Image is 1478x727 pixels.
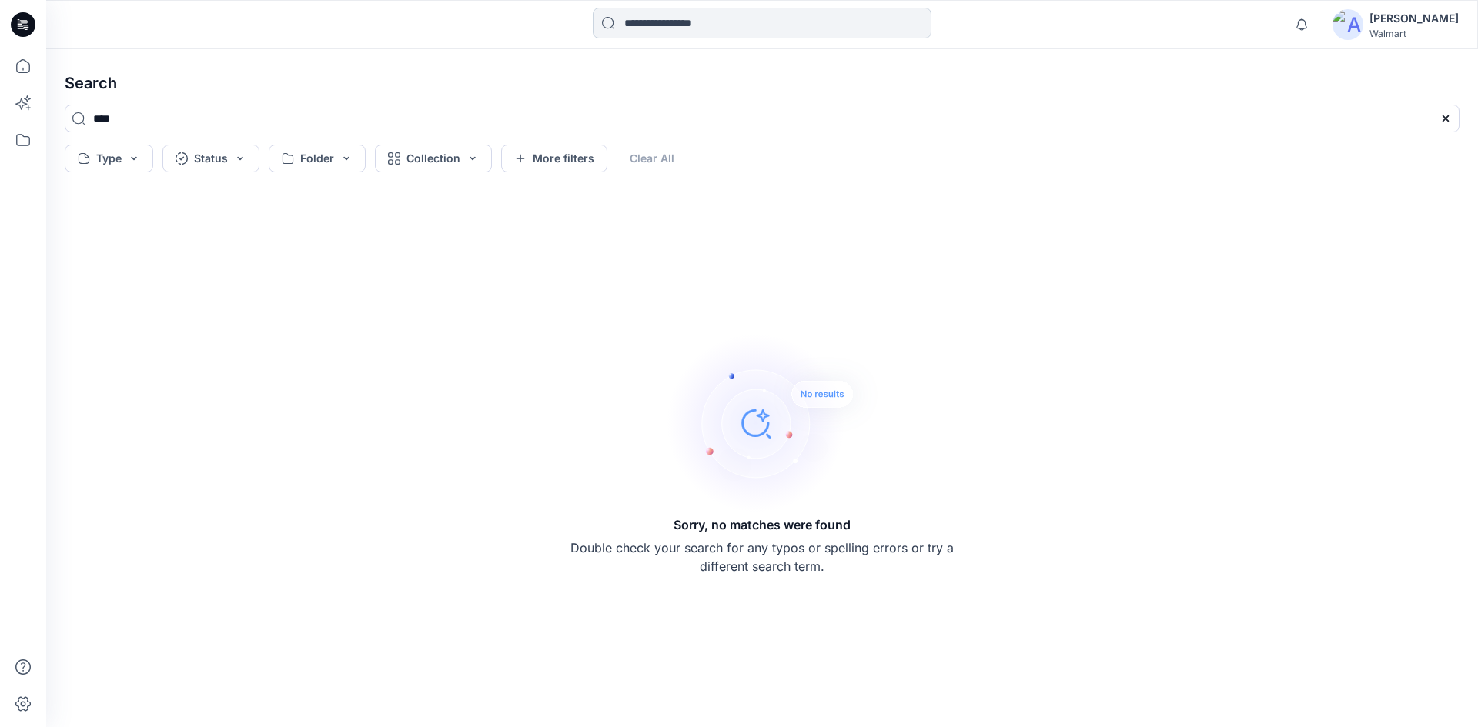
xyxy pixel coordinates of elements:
[375,145,492,172] button: Collection
[269,145,366,172] button: Folder
[667,331,882,515] img: Sorry, no matches were found
[1369,9,1459,28] div: [PERSON_NAME]
[570,539,955,575] p: Double check your search for any typos or spelling errors or try a different search term.
[1369,28,1459,39] div: Walmart
[501,145,607,172] button: More filters
[65,145,153,172] button: Type
[52,62,1472,105] h4: Search
[674,515,851,534] h5: Sorry, no matches were found
[1333,9,1363,40] img: avatar
[162,145,259,172] button: Status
